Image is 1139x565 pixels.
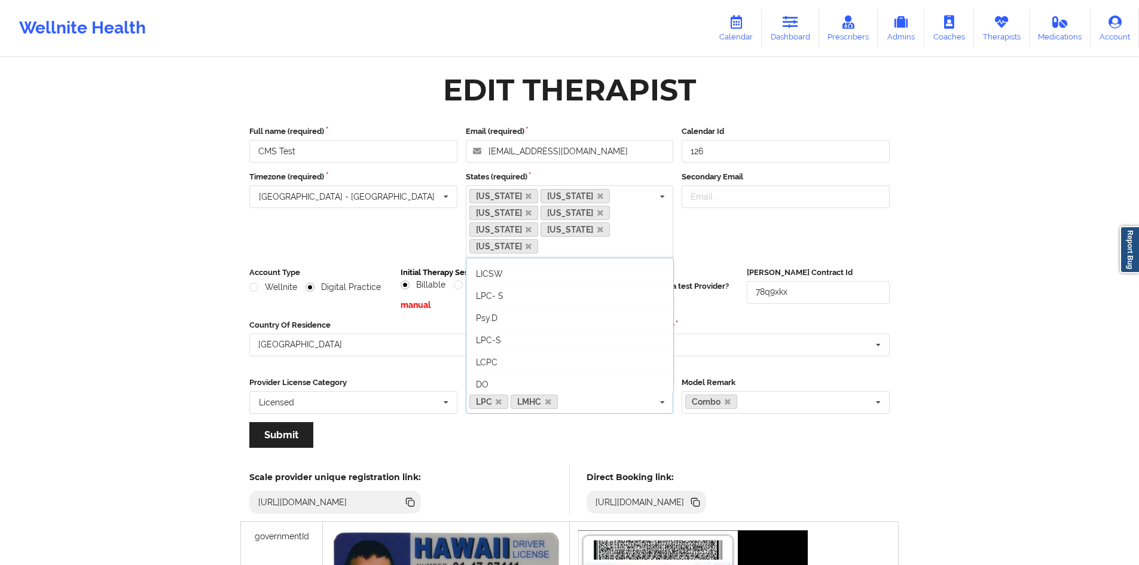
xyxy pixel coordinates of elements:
[401,299,543,311] p: manual
[401,280,445,290] label: Billable
[476,335,501,345] span: LPC-S
[747,267,890,279] label: [PERSON_NAME] Contract Id
[249,171,457,183] label: Timezone (required)
[469,189,539,203] a: [US_STATE]
[249,472,421,482] h5: Scale provider unique registration link:
[443,71,696,109] div: Edit Therapist
[682,185,890,208] input: Email
[249,140,457,163] input: Full name
[682,377,890,389] label: Model Remark
[469,239,539,254] a: [US_STATE]
[591,496,689,508] div: [URL][DOMAIN_NAME]
[249,319,566,331] label: Country Of Residence
[541,189,610,203] a: [US_STATE]
[401,267,483,279] label: Initial Therapy Session
[476,358,497,367] span: LCPC
[259,398,294,407] div: Licensed
[249,422,313,448] button: Submit
[249,267,392,279] label: Account Type
[762,8,819,48] a: Dashboard
[574,319,890,331] label: Payment Service (required)
[476,313,497,323] span: Psy.D
[249,377,457,389] label: Provider License Category
[649,280,729,292] label: Is this a test Provider?
[254,496,352,508] div: [URL][DOMAIN_NAME]
[466,126,674,138] label: Email (required)
[1030,8,1091,48] a: Medications
[974,8,1030,48] a: Therapists
[1120,226,1139,273] a: Report Bug
[466,140,674,163] input: Email address
[469,222,539,237] a: [US_STATE]
[682,140,890,163] input: Calendar Id
[682,126,890,138] label: Calendar Id
[924,8,974,48] a: Coaches
[476,380,488,389] span: DO
[685,395,737,409] a: Combo
[259,193,435,201] div: [GEOGRAPHIC_DATA] - [GEOGRAPHIC_DATA]
[249,126,457,138] label: Full name (required)
[710,8,762,48] a: Calendar
[476,269,503,279] span: LICSW
[747,281,890,304] input: Deel Contract Id
[476,291,503,301] span: LPC- S
[541,222,610,237] a: [US_STATE]
[511,395,558,409] a: LMHC
[682,171,890,183] label: Secondary Email
[587,472,707,482] h5: Direct Booking link:
[249,282,297,292] label: Wellnite
[541,206,610,220] a: [US_STATE]
[306,282,381,292] label: Digital Practice
[466,171,674,183] label: States (required)
[878,8,924,48] a: Admins
[1091,8,1139,48] a: Account
[469,395,509,409] a: LPC
[469,206,539,220] a: [US_STATE]
[819,8,878,48] a: Prescribers
[454,280,517,290] label: Non Billable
